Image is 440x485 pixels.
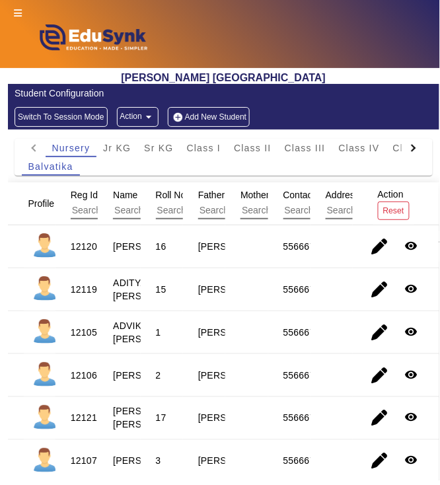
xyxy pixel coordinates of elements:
div: 12119 [71,283,97,296]
div: [PERSON_NAME] [198,455,276,468]
span: Mother [240,190,270,200]
span: Class I [187,143,221,153]
div: [PERSON_NAME] [198,240,276,253]
mat-icon: remove_red_eye [404,325,418,338]
div: 17 [156,412,166,425]
staff-with-status: [PERSON_NAME] [113,241,191,252]
div: 3 [156,455,161,468]
div: 12121 [71,412,97,425]
button: Action [117,107,159,127]
input: Search [240,202,359,219]
div: 55666785 [283,412,326,425]
div: Name [108,183,248,224]
div: 1 [156,326,161,339]
button: Add New Student [168,107,250,127]
staff-with-status: [PERSON_NAME] [113,370,191,381]
img: profile.png [28,359,61,392]
span: Address [326,190,359,200]
div: 2 [156,369,161,382]
span: Jr KG [103,143,131,153]
div: 12107 [71,455,97,468]
img: profile.png [28,445,61,478]
span: Roll No. [156,190,189,200]
div: Student Configuration [15,87,433,100]
div: 55666769 [283,326,326,339]
div: Profile [24,192,71,215]
mat-icon: remove_red_eye [404,282,418,295]
div: [PERSON_NAME] [198,369,276,382]
img: profile.png [28,273,61,306]
div: 55666783 [283,283,326,296]
div: 15 [156,283,166,296]
img: profile.png [28,316,61,349]
mat-icon: remove_red_eye [404,411,418,424]
input: Search [113,202,231,219]
div: Contact [279,183,418,224]
span: Name [113,190,137,200]
div: [PERSON_NAME] [198,283,276,296]
div: 12120 [71,240,97,253]
div: Reg Id [66,183,205,224]
div: 55666771 [283,455,326,468]
span: Father [198,190,225,200]
staff-with-status: ADVIKA [PERSON_NAME] [113,320,191,344]
img: edusynk-logo.png [15,20,170,61]
div: Roll No. [151,183,291,224]
div: [PERSON_NAME] [198,326,276,339]
button: Reset [378,202,410,219]
span: Reg Id [71,190,98,200]
div: Action [373,182,414,224]
input: Search [198,202,316,219]
input: Search [283,202,402,219]
span: Profile [28,198,55,209]
span: Balvatika [28,162,73,171]
h2: [PERSON_NAME] [GEOGRAPHIC_DATA] [8,71,440,84]
img: profile.png [28,402,61,435]
div: 55666770 [283,369,326,382]
mat-icon: remove_red_eye [404,368,418,381]
span: Class II [234,143,272,153]
img: add-new-student.png [171,112,185,123]
span: Contact [283,190,315,200]
input: Search [71,202,189,219]
input: Search [156,202,274,219]
staff-with-status: ADITYA [PERSON_NAME] [113,278,191,301]
mat-icon: arrow_drop_down [142,110,155,124]
div: [PERSON_NAME] [198,412,276,425]
span: Class IV [339,143,380,153]
div: Father [194,183,333,224]
span: Class III [285,143,326,153]
span: Nursery [52,143,91,153]
staff-with-status: [PERSON_NAME] [PERSON_NAME] [113,406,191,430]
button: Switch To Session Mode [15,107,108,127]
div: 16 [156,240,166,253]
div: 55666784 [283,240,326,253]
div: 12105 [71,326,97,339]
span: Sr KG [144,143,173,153]
img: profile.png [28,230,61,263]
div: 12106 [71,369,97,382]
staff-with-status: [PERSON_NAME] [113,456,191,466]
mat-icon: remove_red_eye [404,239,418,252]
span: Class V [393,143,431,153]
div: Mother [236,183,375,224]
mat-icon: remove_red_eye [404,454,418,467]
